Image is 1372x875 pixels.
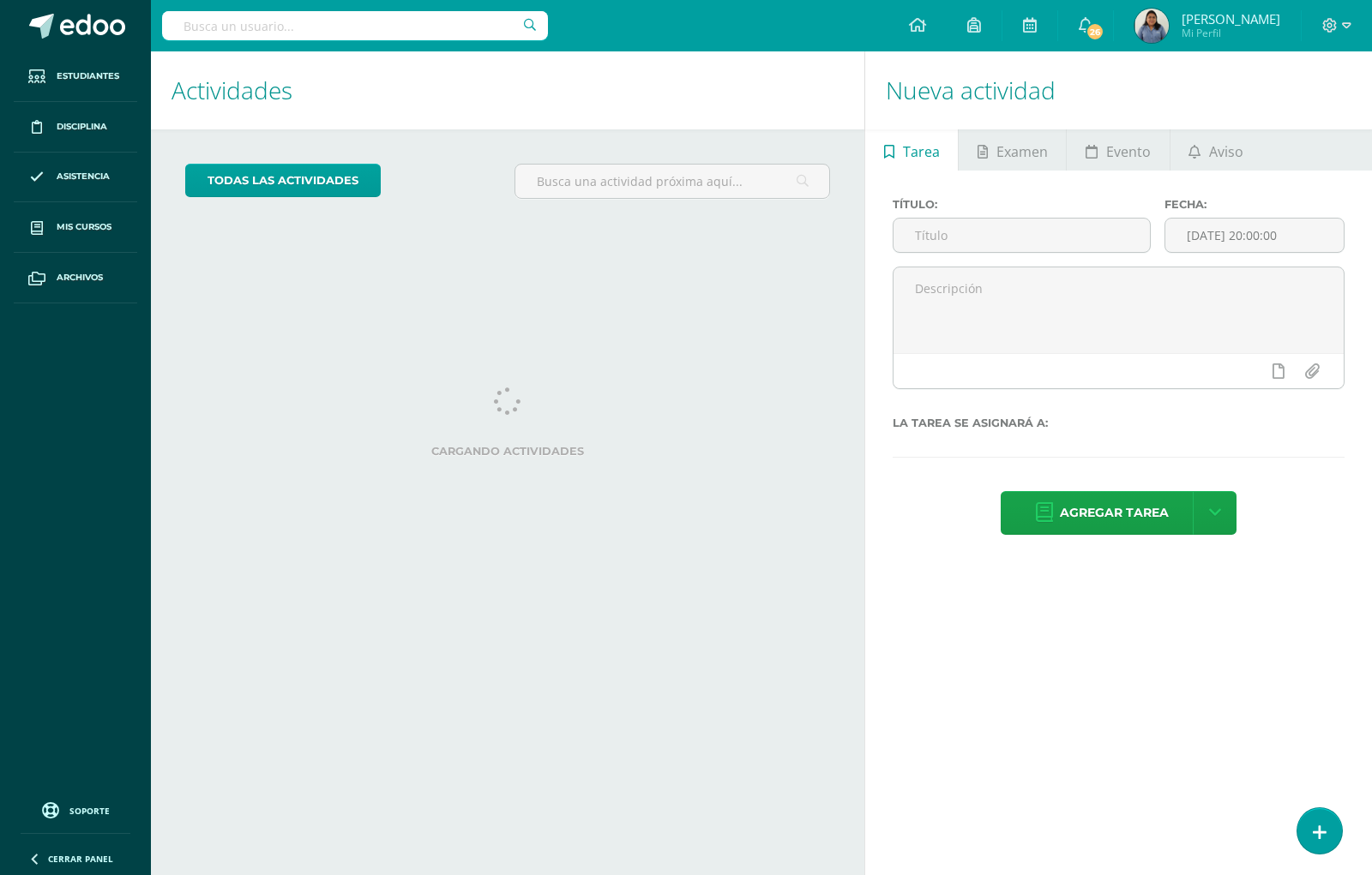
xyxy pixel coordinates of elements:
[57,170,110,183] span: Asistencia
[14,51,137,102] a: Estudiantes
[1067,129,1169,171] a: Evento
[1134,9,1169,43] img: c29edd5519ed165661ad7af758d39eaf.png
[14,102,137,153] a: Disciplina
[1182,10,1280,27] span: [PERSON_NAME]
[57,220,111,234] span: Mis cursos
[185,445,830,458] label: Cargando actividades
[1170,129,1262,171] a: Aviso
[1060,492,1169,534] span: Agregar tarea
[1086,22,1104,41] span: 26
[1164,198,1345,211] label: Fecha:
[171,51,844,129] h1: Actividades
[894,219,1150,252] input: Título
[865,129,958,171] a: Tarea
[162,11,548,40] input: Busca un usuario...
[1165,219,1344,252] input: Fecha de entrega
[1182,26,1280,40] span: Mi Perfil
[886,51,1351,129] h1: Nueva actividad
[57,120,107,134] span: Disciplina
[185,164,381,197] a: todas las Actividades
[515,165,829,198] input: Busca una actividad próxima aquí...
[57,271,103,285] span: Archivos
[69,805,110,817] span: Soporte
[893,417,1345,429] label: La tarea se asignará a:
[57,69,119,83] span: Estudiantes
[903,131,940,172] span: Tarea
[14,253,137,303] a: Archivos
[48,853,113,865] span: Cerrar panel
[1106,131,1151,172] span: Evento
[21,798,130,821] a: Soporte
[14,153,137,203] a: Asistencia
[893,198,1151,211] label: Título:
[1209,131,1243,172] span: Aviso
[14,202,137,253] a: Mis cursos
[996,131,1048,172] span: Examen
[959,129,1066,171] a: Examen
